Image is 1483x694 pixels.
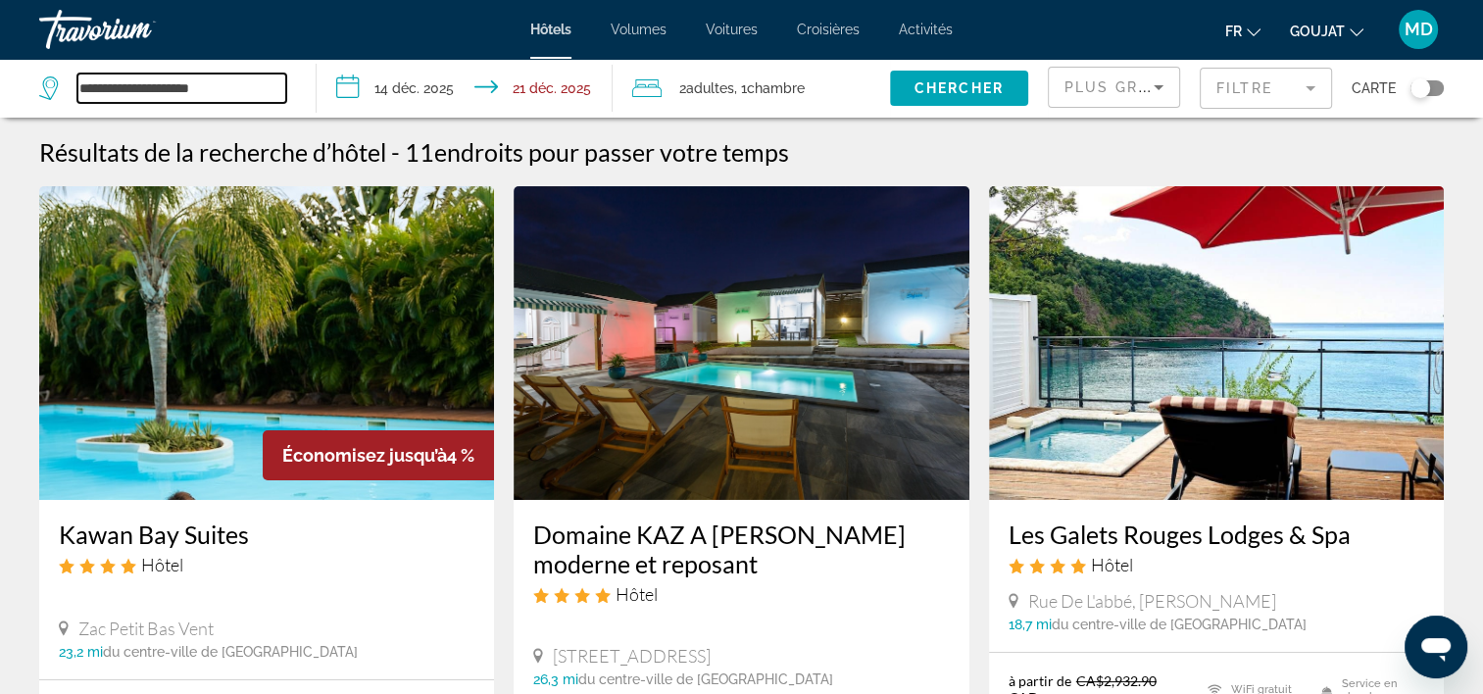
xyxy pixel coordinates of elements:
[1009,554,1424,575] div: Hôtel 4 étoiles
[1405,20,1433,39] span: MD
[263,430,494,480] div: 4 %
[1091,554,1133,575] span: Hôtel
[317,59,614,118] button: Date d’arrivée : 14 déc. 2025 Date de départ : 21 déc. 2025
[59,554,474,575] div: Hôtel 4 étoiles
[1352,74,1396,102] span: Carte
[1064,75,1163,99] mat-select: Trier par
[1396,79,1444,97] button: Basculer la carte
[533,583,949,605] div: Hôtel 4 étoiles
[797,22,860,37] a: Croisières
[578,671,833,687] span: du centre-ville de [GEOGRAPHIC_DATA]
[1052,617,1307,632] span: du centre-ville de [GEOGRAPHIC_DATA]
[899,22,953,37] a: Activités
[1405,616,1467,678] iframe: Bouton de lancement de la fenêtre de messagerie
[1028,590,1276,612] span: Rue De L'abbé, [PERSON_NAME]
[1009,617,1052,632] span: 18,7 mi
[391,137,400,167] span: -
[39,186,494,500] img: Image de l’hôtel
[989,186,1444,500] img: Image de l’hôtel
[141,554,183,575] span: Hôtel
[1290,17,1363,45] button: Changer de devise
[39,4,235,55] a: Travorium
[533,520,949,578] a: Domaine KAZ A [PERSON_NAME] moderne et reposant
[706,22,758,37] a: Voitures
[747,80,805,96] span: Chambre
[613,59,890,118] button: Voyageurs : 2 adultes, 0 enfants
[616,583,658,605] span: Hôtel
[553,645,711,667] span: [STREET_ADDRESS]
[890,71,1028,106] button: Chercher
[1009,520,1424,549] a: Les Galets Rouges Lodges & Spa
[915,80,1004,96] span: Chercher
[1393,9,1444,50] button: Menu utilisateur
[679,80,686,96] font: 2
[59,520,474,549] a: Kawan Bay Suites
[405,137,789,167] h2: 11
[1009,672,1071,689] span: à partir de
[530,22,571,37] a: Hôtels
[103,644,358,660] span: du centre-ville de [GEOGRAPHIC_DATA]
[514,186,968,500] img: Image de l’hôtel
[533,671,578,687] span: 26,3 mi
[282,445,447,466] span: Économisez jusqu’à
[1290,24,1345,39] span: GOUJAT
[686,80,734,96] span: Adultes
[1064,79,1299,95] span: Plus grandes économies
[59,644,103,660] span: 23,2 mi
[78,618,214,639] span: Zac Petit Bas Vent
[1225,17,1261,45] button: Changer la langue
[611,22,667,37] a: Volumes
[1225,24,1242,39] span: Fr
[1200,67,1332,110] button: Filtre
[39,137,386,167] h1: Résultats de la recherche d’hôtel
[434,137,789,167] span: endroits pour passer votre temps
[734,80,747,96] font: , 1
